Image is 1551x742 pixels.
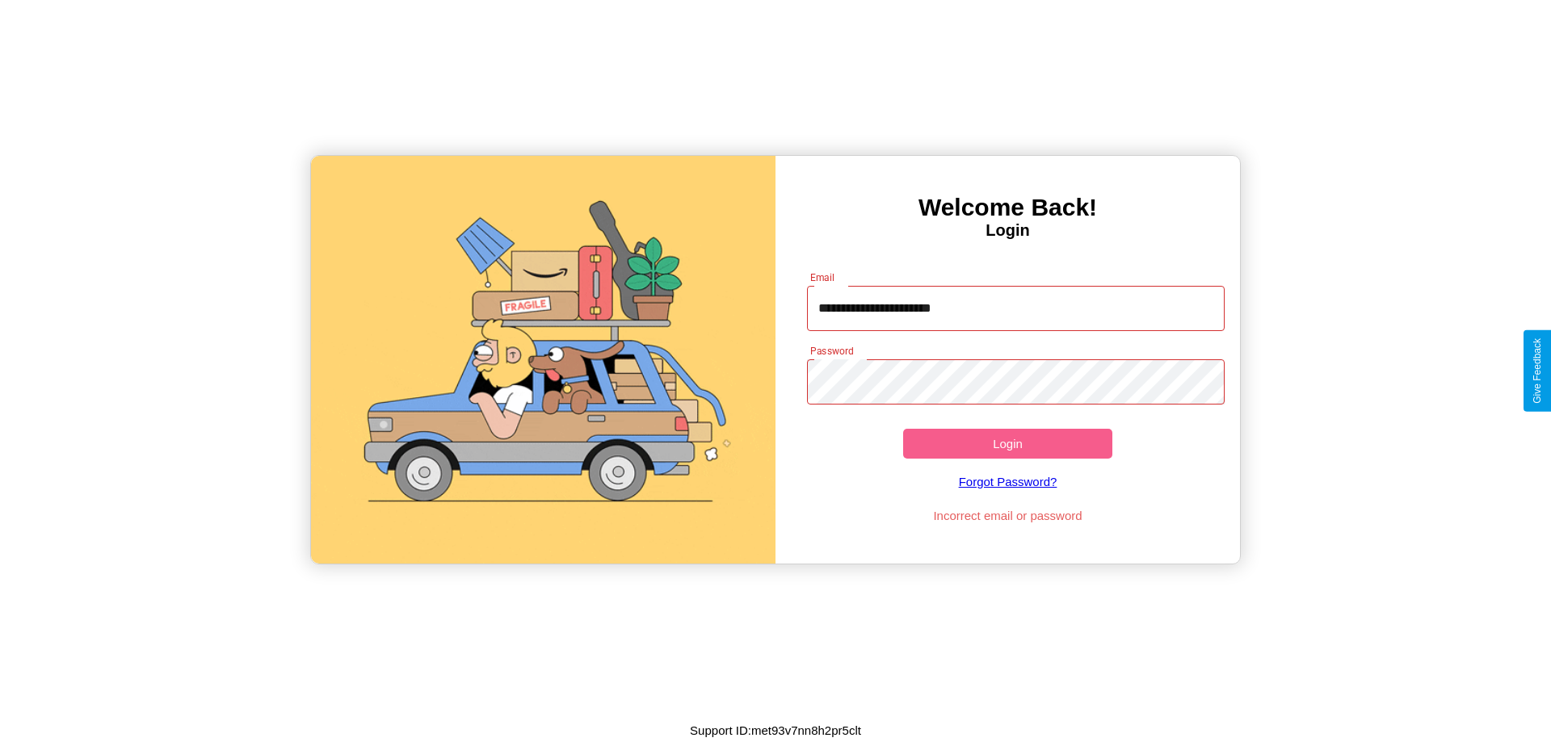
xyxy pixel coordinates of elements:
label: Password [810,344,853,358]
label: Email [810,270,835,284]
p: Incorrect email or password [799,505,1217,526]
p: Support ID: met93v7nn8h2pr5clt [690,719,861,741]
h3: Welcome Back! [775,194,1240,221]
div: Give Feedback [1532,338,1543,404]
img: gif [311,156,775,564]
button: Login [903,429,1112,459]
h4: Login [775,221,1240,240]
a: Forgot Password? [799,459,1217,505]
